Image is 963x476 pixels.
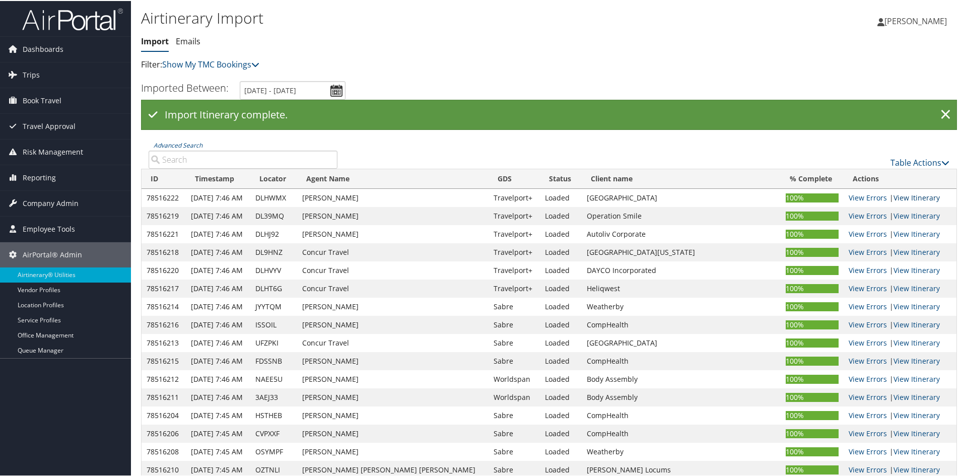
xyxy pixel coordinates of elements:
td: | [844,315,956,333]
th: Agent Name: activate to sort column ascending [297,168,489,188]
td: NAEE5U [250,369,297,387]
div: 100% [786,356,839,365]
td: ISSOIL [250,315,297,333]
a: View errors [849,210,887,220]
td: [GEOGRAPHIC_DATA][US_STATE] [582,242,781,260]
td: | [844,405,956,424]
a: [PERSON_NAME] [877,5,957,35]
a: View Itinerary Details [893,428,940,437]
td: [DATE] 7:46 AM [186,297,250,315]
input: [DATE] - [DATE] [240,80,346,99]
a: View Itinerary Details [893,283,940,292]
td: CompHealth [582,315,781,333]
td: | [844,442,956,460]
td: Travelport+ [489,242,539,260]
input: Advanced Search [149,150,337,168]
a: View Itinerary Details [893,264,940,274]
td: Autoliv Corporate [582,224,781,242]
p: Filter: [141,57,685,71]
td: [PERSON_NAME] [297,206,489,224]
div: 100% [786,301,839,310]
td: Loaded [540,279,582,297]
td: Loaded [540,442,582,460]
a: Advanced Search [154,140,202,149]
td: 78516220 [142,260,186,279]
td: [PERSON_NAME] [297,188,489,206]
td: [PERSON_NAME] [297,405,489,424]
td: Loaded [540,315,582,333]
div: 100% [786,265,839,274]
td: Loaded [540,188,582,206]
td: DLHJ92 [250,224,297,242]
td: 78516211 [142,387,186,405]
td: | [844,260,956,279]
a: View errors [849,446,887,455]
td: 78516204 [142,405,186,424]
td: Loaded [540,206,582,224]
h3: Imported Between: [141,80,229,94]
td: DL9HNZ [250,242,297,260]
span: Trips [23,61,40,87]
th: Status: activate to sort column ascending [540,168,582,188]
td: Travelport+ [489,260,539,279]
a: View errors [849,319,887,328]
a: View Itinerary Details [893,228,940,238]
div: 100% [786,247,839,256]
td: Loaded [540,387,582,405]
td: 78516221 [142,224,186,242]
th: ID: activate to sort column ascending [142,168,186,188]
td: 78516212 [142,369,186,387]
td: OSYMPF [250,442,297,460]
td: [GEOGRAPHIC_DATA] [582,333,781,351]
th: GDS: activate to sort column ascending [489,168,539,188]
a: View Itinerary Details [893,319,940,328]
td: Loaded [540,333,582,351]
a: View Itinerary Details [893,210,940,220]
div: 100% [786,319,839,328]
div: 100% [786,374,839,383]
span: Risk Management [23,139,83,164]
td: [DATE] 7:46 AM [186,387,250,405]
div: 100% [786,428,839,437]
td: CompHealth [582,351,781,369]
th: Actions [844,168,956,188]
td: [DATE] 7:46 AM [186,188,250,206]
div: 100% [786,337,839,347]
div: Import Itinerary complete. [141,99,957,129]
td: Concur Travel [297,242,489,260]
td: DL39MQ [250,206,297,224]
td: Sabre [489,442,539,460]
td: Sabre [489,297,539,315]
td: 78516206 [142,424,186,442]
a: View errors [849,464,887,473]
td: DAYCO Incorporated [582,260,781,279]
td: Worldspan [489,369,539,387]
td: Heliqwest [582,279,781,297]
td: DLHVYV [250,260,297,279]
td: CVPXXF [250,424,297,442]
td: Worldspan [489,387,539,405]
td: Sabre [489,424,539,442]
div: 100% [786,446,839,455]
td: Concur Travel [297,260,489,279]
a: View errors [849,410,887,419]
td: [DATE] 7:46 AM [186,351,250,369]
td: | [844,387,956,405]
td: Travelport+ [489,206,539,224]
td: | [844,297,956,315]
td: [DATE] 7:46 AM [186,369,250,387]
td: | [844,206,956,224]
h1: Airtinerary Import [141,7,685,28]
span: Travel Approval [23,113,76,138]
span: Company Admin [23,190,79,215]
a: View errors [849,373,887,383]
td: [DATE] 7:46 AM [186,242,250,260]
a: View Itinerary Details [893,246,940,256]
a: View errors [849,283,887,292]
a: View Itinerary Details [893,192,940,201]
a: View errors [849,228,887,238]
td: 78516217 [142,279,186,297]
td: 78516215 [142,351,186,369]
img: airportal-logo.png [22,7,123,30]
div: 100% [786,192,839,201]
